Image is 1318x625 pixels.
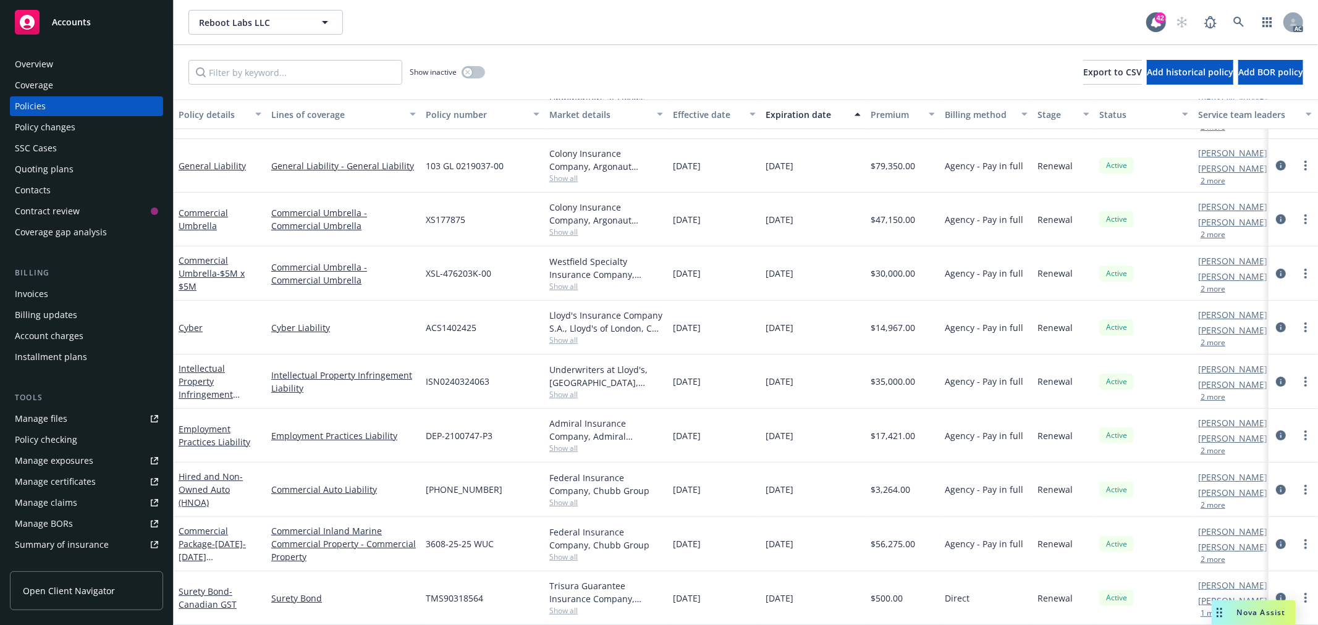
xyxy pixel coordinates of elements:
span: [DATE] [673,537,701,550]
a: more [1298,158,1313,173]
div: Policy number [426,108,526,121]
span: Active [1104,539,1129,550]
span: Show all [549,389,663,400]
div: Billing [10,267,163,279]
span: Renewal [1037,592,1073,605]
div: Policy details [179,108,248,121]
a: Commercial Inland Marine [271,524,416,537]
div: Colony Insurance Company, Argonaut Insurance Company (Argo), CRC Group [549,201,663,227]
a: circleInformation [1274,482,1288,497]
span: XS177875 [426,213,465,226]
a: General Liability [179,160,246,172]
button: Add BOR policy [1238,60,1303,85]
div: Federal Insurance Company, Chubb Group [549,471,663,497]
a: [PERSON_NAME] [1198,579,1267,592]
button: 2 more [1201,447,1225,455]
span: Active [1104,376,1129,387]
button: 2 more [1201,124,1225,131]
a: Manage certificates [10,472,163,492]
div: Account charges [15,326,83,346]
a: [PERSON_NAME] [1198,471,1267,484]
span: [DATE] [766,321,793,334]
span: Show all [549,281,663,292]
span: Show all [549,552,663,562]
a: Contacts [10,180,163,200]
div: Manage exposures [15,451,93,471]
span: Agency - Pay in full [945,213,1023,226]
a: [PERSON_NAME] [1198,486,1267,499]
a: Intellectual Property Infringement Liability [179,363,233,413]
div: Overview [15,54,53,74]
div: Lines of coverage [271,108,402,121]
div: Billing method [945,108,1014,121]
span: [DATE] [766,429,793,442]
span: XSL-476203K-00 [426,267,491,280]
button: 2 more [1201,501,1225,509]
span: $3,264.00 [871,483,910,496]
span: [DATE] [673,592,701,605]
a: [PERSON_NAME] [1198,324,1267,337]
div: Westfield Specialty Insurance Company, [GEOGRAPHIC_DATA], CRC Group [549,255,663,281]
span: [DATE] [673,483,701,496]
button: Expiration date [761,99,866,129]
span: Renewal [1037,159,1073,172]
a: [PERSON_NAME] [1198,525,1267,538]
span: $35,000.00 [871,375,915,388]
a: [PERSON_NAME] [1198,432,1267,445]
span: [DATE] [673,375,701,388]
span: Active [1104,268,1129,279]
span: [DATE] [673,159,701,172]
a: circleInformation [1274,374,1288,389]
a: circleInformation [1274,590,1288,605]
button: Nova Assist [1212,600,1296,625]
a: Surety Bond [271,592,416,605]
button: 2 more [1201,393,1225,401]
a: Manage files [10,409,163,429]
span: [DATE] [766,592,793,605]
span: Active [1104,484,1129,495]
button: 2 more [1201,339,1225,346]
span: $500.00 [871,592,903,605]
a: Employment Practices Liability [179,423,250,448]
span: Add historical policy [1147,66,1233,78]
a: more [1298,266,1313,281]
span: [DATE] [766,537,793,550]
span: Export to CSV [1083,66,1142,78]
span: - [DATE]-[DATE] Property/Inland Marine [179,538,246,589]
a: [PERSON_NAME] [1198,254,1267,267]
a: more [1298,212,1313,227]
button: Lines of coverage [266,99,421,129]
a: Cyber Liability [271,321,416,334]
div: Status [1099,108,1175,121]
span: ISN0240324063 [426,375,489,388]
div: Quoting plans [15,159,74,179]
span: Active [1104,322,1129,333]
a: Start snowing [1170,10,1194,35]
span: Show all [549,443,663,453]
a: Commercial Umbrella - Commercial Umbrella [271,206,416,232]
span: 103 GL 0219037-00 [426,159,504,172]
a: Commercial Auto Liability [271,483,416,496]
div: Manage certificates [15,472,96,492]
span: Show inactive [410,67,457,77]
a: [PERSON_NAME] [1198,146,1267,159]
a: [PERSON_NAME] [1198,416,1267,429]
span: Agency - Pay in full [945,429,1023,442]
a: Summary of insurance [10,535,163,555]
span: Agency - Pay in full [945,267,1023,280]
a: Policy changes [10,117,163,137]
div: 42 [1155,12,1166,23]
a: Coverage gap analysis [10,222,163,242]
span: $30,000.00 [871,267,915,280]
a: Switch app [1255,10,1280,35]
a: General Liability - General Liability [271,159,416,172]
span: Agency - Pay in full [945,537,1023,550]
span: Renewal [1037,375,1073,388]
div: Coverage gap analysis [15,222,107,242]
span: Agency - Pay in full [945,321,1023,334]
a: Employment Practices Liability [271,429,416,442]
a: [PERSON_NAME] [1198,216,1267,229]
span: Active [1104,430,1129,441]
span: [DATE] [673,429,701,442]
span: [DATE] [766,159,793,172]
